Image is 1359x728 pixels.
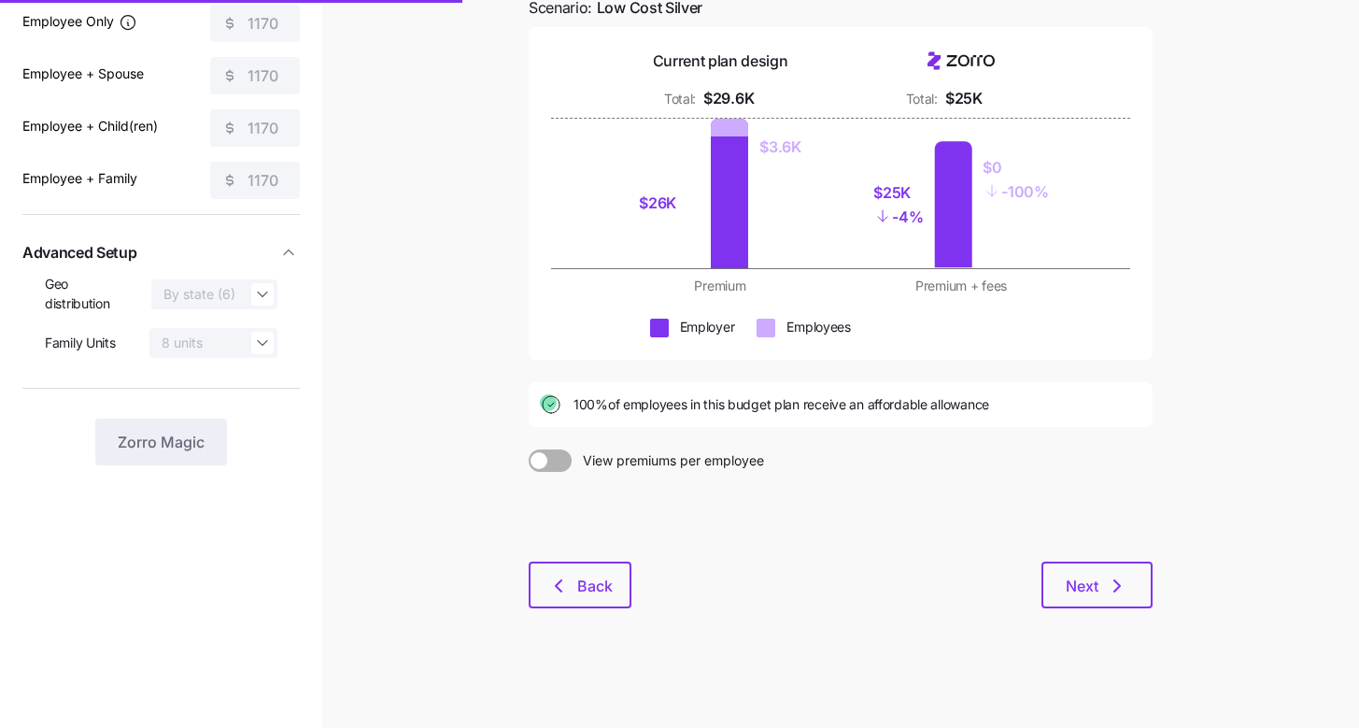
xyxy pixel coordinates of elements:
[577,575,613,597] span: Back
[680,318,735,336] div: Employer
[22,230,300,276] button: Advanced Setup
[703,87,754,110] div: $29.6K
[945,87,983,110] div: $25K
[639,192,700,215] div: $26K
[759,136,800,159] div: $3.6K
[664,90,696,108] div: Total:
[1041,562,1153,608] button: Next
[22,275,300,373] div: Advanced Setup
[573,395,989,414] span: 100% of employees in this budget plan receive an affordable allowance
[873,181,923,205] div: $25K
[983,156,1048,179] div: $0
[529,562,631,608] button: Back
[983,178,1048,204] div: - 100%
[906,90,938,108] div: Total:
[22,241,137,264] span: Advanced Setup
[852,277,1070,295] div: Premium + fees
[786,318,850,336] div: Employees
[22,64,144,84] label: Employee + Spouse
[611,277,829,295] div: Premium
[118,431,205,453] span: Zorro Magic
[22,11,137,32] label: Employee Only
[45,275,136,313] span: Geo distribution
[653,50,788,73] div: Current plan design
[1066,575,1098,597] span: Next
[873,204,923,229] div: - 4%
[45,334,116,352] span: Family Units
[22,116,158,136] label: Employee + Child(ren)
[572,450,764,472] span: View premiums per employee
[95,419,227,465] button: Zorro Magic
[22,168,137,189] label: Employee + Family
